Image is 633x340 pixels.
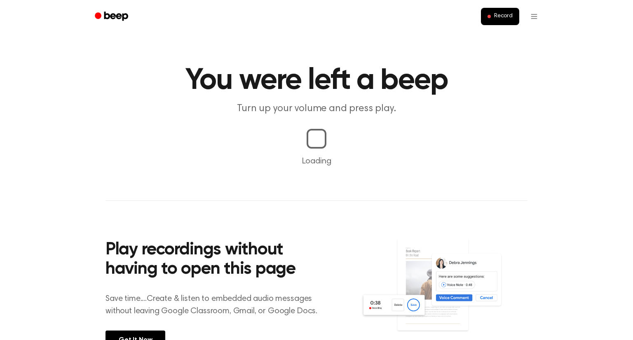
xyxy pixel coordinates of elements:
[105,240,328,279] h2: Play recordings without having to open this page
[494,13,513,20] span: Record
[10,155,623,168] p: Loading
[105,293,328,317] p: Save time....Create & listen to embedded audio messages without leaving Google Classroom, Gmail, ...
[481,8,519,25] button: Record
[105,66,527,95] h1: You were left a beep
[89,9,136,25] a: Beep
[158,102,475,116] p: Turn up your volume and press play.
[524,7,544,26] button: Open menu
